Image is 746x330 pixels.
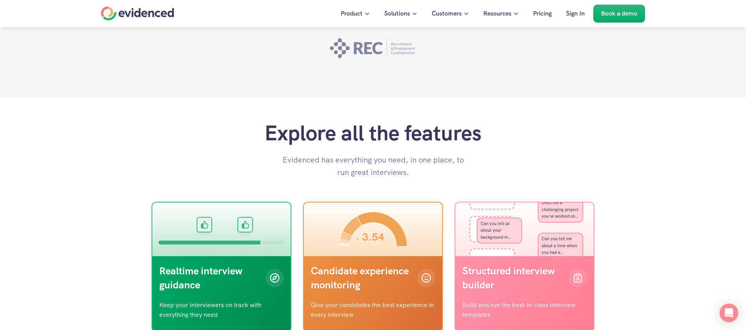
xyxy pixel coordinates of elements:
[432,9,462,19] p: Customers
[311,300,435,320] p: Give your candidates the best experience in every interview
[159,300,284,320] p: Keep your interviewers on track with everything they need
[362,230,384,243] div: 3.54
[560,5,591,23] a: Sign In
[159,264,260,292] p: Realtime interview guidance
[462,264,563,292] p: Structured interview builder
[483,9,511,19] p: Resources
[462,300,587,320] p: Build and run the best-in-class interview templates
[542,199,579,220] p: Describe a challenging project you've worked on…
[601,9,637,19] p: Book a demo
[481,220,518,241] p: Can you tell us about your background in…
[384,9,410,19] p: Solutions
[527,5,558,23] a: Pricing
[566,9,585,19] p: Sign In
[533,9,552,19] p: Pricing
[265,120,481,146] h2: Explore all the features
[311,264,411,292] p: Candidate experience monitoring
[341,9,363,19] p: Product
[276,154,470,178] p: Evidenced has everything you need, in one place, to run great interviews.
[720,304,738,322] div: Open Intercom Messenger
[542,236,579,256] p: Can you tell me about a time when you had a…
[101,7,174,21] a: Home
[593,5,645,23] a: Book a demo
